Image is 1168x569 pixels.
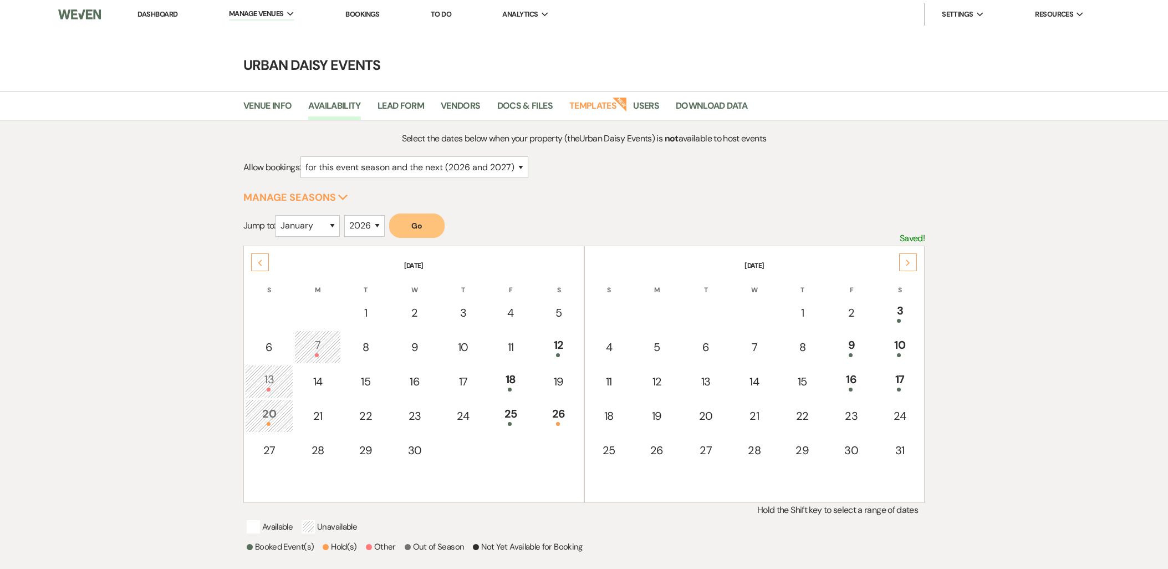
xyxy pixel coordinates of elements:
a: Users [633,99,659,120]
span: Allow bookings: [243,161,300,173]
span: Analytics [502,9,538,20]
div: 1 [348,304,384,321]
th: S [586,272,633,295]
th: S [876,272,923,295]
p: Hold(s) [323,540,357,553]
button: Manage Seasons [243,192,348,202]
a: To Do [431,9,451,19]
div: 23 [833,408,869,424]
div: 13 [251,371,287,392]
div: 10 [883,337,917,357]
div: 7 [300,337,335,357]
div: 28 [737,442,772,459]
div: 18 [592,408,626,424]
th: T [779,272,827,295]
div: 1 [785,304,820,321]
p: Other [366,540,396,553]
th: M [633,272,681,295]
div: 16 [833,371,869,392]
div: 11 [493,339,528,355]
div: 6 [251,339,287,355]
p: Unavailable [302,520,357,534]
div: 2 [396,304,432,321]
strong: New [613,96,628,111]
strong: not [665,133,679,144]
div: 20 [251,405,287,426]
div: 20 [688,408,724,424]
img: Weven Logo [58,3,101,26]
th: S [245,272,293,295]
th: F [827,272,875,295]
div: 28 [300,442,335,459]
th: F [487,272,534,295]
div: 8 [785,339,820,355]
span: Resources [1035,9,1073,20]
div: 24 [883,408,917,424]
div: 23 [396,408,432,424]
div: 9 [396,339,432,355]
div: 25 [493,405,528,426]
a: Availability [308,99,360,120]
div: 5 [639,339,675,355]
div: 4 [493,304,528,321]
div: 9 [833,337,869,357]
div: 17 [446,373,481,390]
div: 19 [541,373,577,390]
p: Saved! [900,231,925,246]
div: 29 [785,442,820,459]
div: 12 [639,373,675,390]
a: Templates [569,99,616,120]
span: Jump to: [243,220,276,231]
a: Dashboard [137,9,177,19]
th: W [731,272,778,295]
p: Not Yet Available for Booking [473,540,582,553]
a: Venue Info [243,99,292,120]
div: 12 [541,337,577,357]
div: 17 [883,371,917,392]
th: T [440,272,487,295]
div: 11 [592,373,626,390]
div: 14 [737,373,772,390]
th: [DATE] [586,247,924,271]
div: 15 [785,373,820,390]
a: Lead Form [378,99,424,120]
div: 27 [688,442,724,459]
th: [DATE] [245,247,583,271]
th: S [535,272,583,295]
p: Select the dates below when your property (the Urban Daisy Events ) is available to host events [329,131,840,146]
div: 2 [833,304,869,321]
div: 18 [493,371,528,392]
div: 8 [348,339,384,355]
div: 24 [446,408,481,424]
p: Booked Event(s) [247,540,314,553]
div: 30 [833,442,869,459]
a: Bookings [345,9,380,19]
div: 7 [737,339,772,355]
div: 10 [446,339,481,355]
div: 22 [348,408,384,424]
div: 29 [348,442,384,459]
div: 30 [396,442,432,459]
div: 25 [592,442,626,459]
div: 4 [592,339,626,355]
div: 3 [446,304,481,321]
a: Download Data [676,99,748,120]
div: 21 [300,408,335,424]
div: 19 [639,408,675,424]
a: Docs & Files [497,99,553,120]
p: Hold the Shift key to select a range of dates [243,503,925,517]
span: Manage Venues [229,8,284,19]
div: 13 [688,373,724,390]
div: 15 [348,373,384,390]
th: W [390,272,438,295]
th: M [294,272,341,295]
div: 26 [541,405,577,426]
div: 22 [785,408,820,424]
h4: Urban Daisy Events [185,55,983,75]
div: 27 [251,442,287,459]
p: Available [247,520,293,534]
th: T [682,272,730,295]
a: Vendors [441,99,481,120]
div: 16 [396,373,432,390]
div: 26 [639,442,675,459]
